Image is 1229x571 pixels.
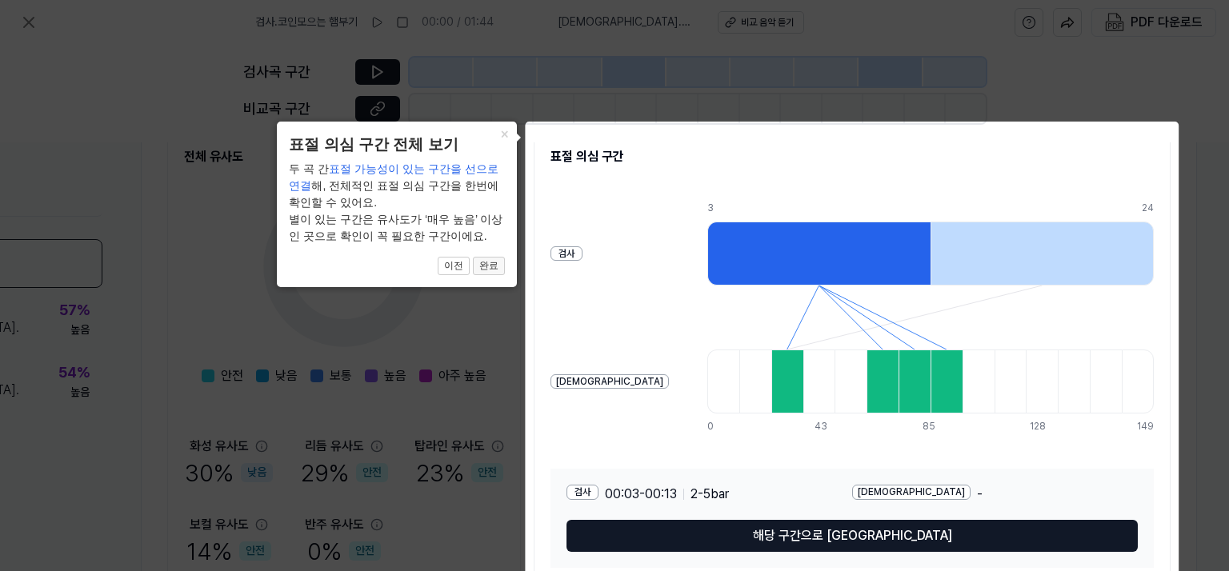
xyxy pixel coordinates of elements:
div: 128 [1030,420,1062,433]
div: 검사 [566,485,598,500]
div: 검사 [550,246,582,262]
div: 24 [1142,202,1154,215]
div: [DEMOGRAPHIC_DATA] [550,374,669,389]
header: 표절 의심 구간 전체 보기 [289,134,505,157]
div: [DEMOGRAPHIC_DATA] [852,485,971,500]
span: 00:03 - 00:13 [605,485,677,504]
span: 2 - 5 bar [691,485,729,504]
button: Close [491,122,517,144]
div: 0 [707,420,739,433]
div: 3 [707,202,931,215]
h2: 표절 의심 구간 [550,147,1154,166]
button: 이전 [438,257,470,276]
div: 85 [923,420,955,433]
div: 43 [815,420,847,433]
button: 완료 [473,257,505,276]
button: 해당 구간으로 [GEOGRAPHIC_DATA] [566,520,1138,552]
div: 두 곡 간 해, 전체적인 표절 의심 구간을 한번에 확인할 수 있어요. 별이 있는 구간은 유사도가 ‘매우 높음’ 이상인 곳으로 확인이 꼭 필요한 구간이에요. [289,161,505,245]
div: - [852,485,1138,504]
div: 149 [1137,420,1154,433]
span: 표절 가능성이 있는 구간을 선으로 연결 [289,162,498,192]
